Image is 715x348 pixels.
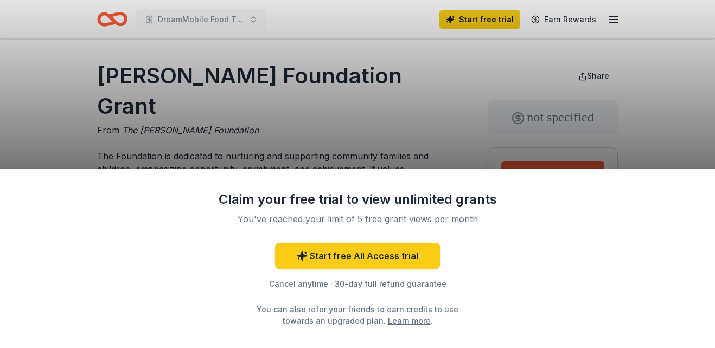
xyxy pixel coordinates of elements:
div: Claim your free trial to view unlimited grants [216,191,499,208]
div: You've reached your limit of 5 free grant views per month [229,212,486,225]
a: Learn more [388,315,431,326]
div: Cancel anytime · 30-day full refund guarantee [216,278,499,291]
a: Start free All Access trial [275,243,440,269]
div: You can also refer your friends to earn credits to use towards an upgraded plan. . [247,304,468,326]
